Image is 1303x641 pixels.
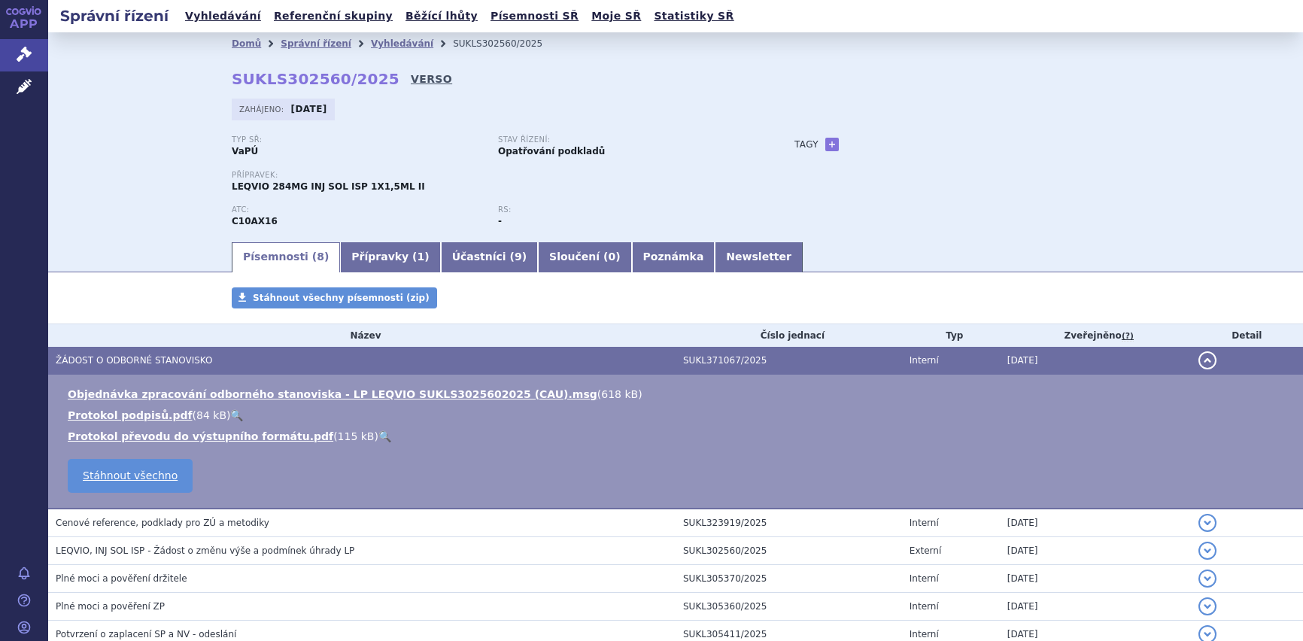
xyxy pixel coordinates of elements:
a: Vyhledávání [181,6,266,26]
p: ATC: [232,205,483,214]
a: Vyhledávání [371,38,433,49]
strong: SUKLS302560/2025 [232,70,399,88]
td: SUKL371067/2025 [676,347,902,375]
a: Písemnosti (8) [232,242,340,272]
span: 618 kB [601,388,638,400]
span: LEQVIO 284MG INJ SOL ISP 1X1,5ML II [232,181,425,192]
button: detail [1198,351,1216,369]
span: LEQVIO, INJ SOL ISP - Žádost o změnu výše a podmínek úhrady LP [56,545,354,556]
span: Externí [910,545,941,556]
button: detail [1198,514,1216,532]
button: detail [1198,542,1216,560]
a: Objednávka zpracování odborného stanoviska - LP LEQVIO SUKLS3025602025 (CAU).msg [68,388,597,400]
p: Typ SŘ: [232,135,483,144]
td: SUKL305360/2025 [676,593,902,621]
span: Stáhnout všechny písemnosti (zip) [253,293,430,303]
a: Protokol podpisů.pdf [68,409,193,421]
td: SUKL302560/2025 [676,537,902,565]
span: Plné moci a pověření ZP [56,601,165,612]
span: Interní [910,629,939,639]
li: SUKLS302560/2025 [453,32,562,55]
th: Detail [1191,324,1303,347]
strong: [DATE] [291,104,327,114]
strong: - [498,216,502,226]
a: Stáhnout všechny písemnosti (zip) [232,287,437,308]
a: Stáhnout všechno [68,459,193,493]
th: Název [48,324,676,347]
strong: Opatřování podkladů [498,146,605,156]
th: Zveřejněno [1000,324,1191,347]
span: 0 [608,251,615,263]
h2: Správní řízení [48,5,181,26]
td: [DATE] [1000,565,1191,593]
li: ( ) [68,408,1288,423]
p: Přípravek: [232,171,764,180]
a: Referenční skupiny [269,6,397,26]
a: Domů [232,38,261,49]
a: Protokol převodu do výstupního formátu.pdf [68,430,333,442]
span: Interní [910,518,939,528]
li: ( ) [68,429,1288,444]
a: Běžící lhůty [401,6,482,26]
button: detail [1198,570,1216,588]
button: detail [1198,597,1216,615]
span: 84 kB [196,409,226,421]
a: Newsletter [715,242,803,272]
span: 9 [515,251,522,263]
td: [DATE] [1000,537,1191,565]
a: Přípravky (1) [340,242,440,272]
a: Moje SŘ [587,6,645,26]
span: Plné moci a pověření držitele [56,573,187,584]
td: SUKL305370/2025 [676,565,902,593]
span: 1 [418,251,425,263]
span: 8 [317,251,324,263]
strong: VaPÚ [232,146,258,156]
a: Účastníci (9) [441,242,538,272]
td: [DATE] [1000,593,1191,621]
a: 🔍 [230,409,243,421]
a: Statistiky SŘ [649,6,738,26]
a: 🔍 [378,430,391,442]
th: Typ [902,324,1000,347]
a: Správní řízení [281,38,351,49]
td: SUKL323919/2025 [676,509,902,537]
li: ( ) [68,387,1288,402]
strong: INKLISIRAN [232,216,278,226]
p: Stav řízení: [498,135,749,144]
a: Sloučení (0) [538,242,631,272]
td: [DATE] [1000,509,1191,537]
h3: Tagy [794,135,819,153]
abbr: (?) [1122,331,1134,342]
a: VERSO [411,71,452,87]
a: Poznámka [632,242,715,272]
span: Interní [910,573,939,584]
span: 115 kB [338,430,375,442]
span: Interní [910,601,939,612]
td: [DATE] [1000,347,1191,375]
th: Číslo jednací [676,324,902,347]
p: RS: [498,205,749,214]
a: + [825,138,839,151]
span: Zahájeno: [239,103,287,115]
span: Potvrzení o zaplacení SP a NV - odeslání [56,629,236,639]
span: Cenové reference, podklady pro ZÚ a metodiky [56,518,269,528]
span: Interní [910,355,939,366]
a: Písemnosti SŘ [486,6,583,26]
span: ŽÁDOST O ODBORNÉ STANOVISKO [56,355,212,366]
